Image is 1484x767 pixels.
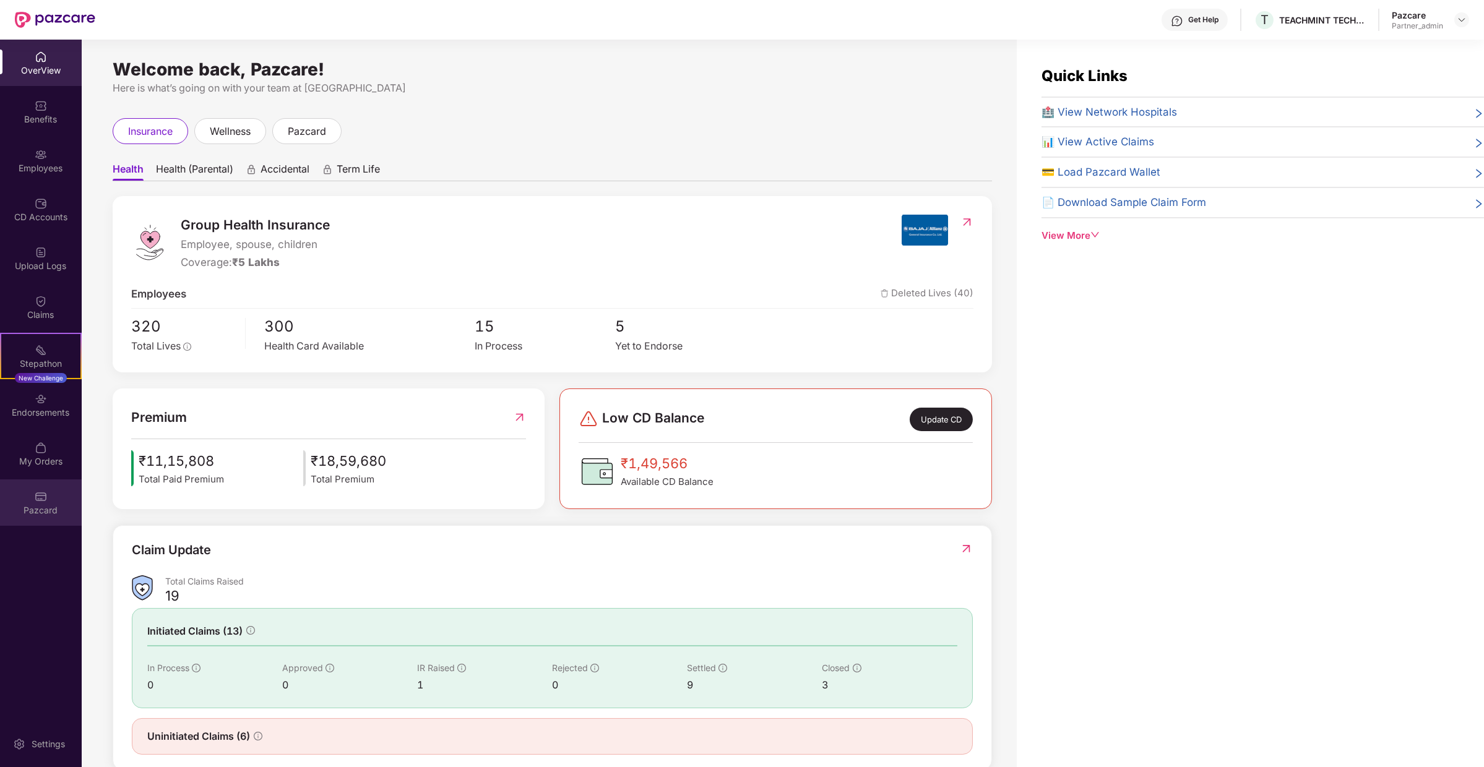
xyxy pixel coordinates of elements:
[615,315,756,338] span: 5
[254,732,262,740] span: info-circle
[311,472,386,487] span: Total Premium
[35,344,47,356] img: svg+xml;base64,PHN2ZyB4bWxucz0iaHR0cDovL3d3dy53My5vcmcvMjAwMC9zdmciIHdpZHRoPSIyMSIgaGVpZ2h0PSIyMC...
[35,491,47,503] img: svg+xml;base64,PHN2ZyBpZD0iUGF6Y2FyZCIgeG1sbnM9Imh0dHA6Ly93d3cudzMub3JnLzIwMDAvc3ZnIiB3aWR0aD0iMj...
[1473,197,1484,211] span: right
[303,450,306,486] img: icon
[165,587,179,604] div: 19
[1473,106,1484,121] span: right
[513,407,526,427] img: RedirectIcon
[183,343,191,351] span: info-circle
[902,215,948,246] img: insurerIcon
[131,450,134,486] img: icon
[326,664,334,672] span: info-circle
[1261,12,1269,27] span: T
[1042,194,1206,211] span: 📄 Download Sample Claim Form
[246,626,255,635] span: info-circle
[35,246,47,259] img: svg+xml;base64,PHN2ZyBpZD0iVXBsb2FkX0xvZ3MiIGRhdGEtbmFtZT0iVXBsb2FkIExvZ3MiIHhtbG5zPSJodHRwOi8vd3...
[475,338,615,354] div: In Process
[621,453,714,474] span: ₹1,49,566
[552,662,588,673] span: Rejected
[232,256,280,268] span: ₹5 Lakhs
[621,474,714,489] span: Available CD Balance
[35,100,47,112] img: svg+xml;base64,PHN2ZyBpZD0iQmVuZWZpdHMiIHhtbG5zPSJodHRwOi8vd3d3LnczLm9yZy8yMDAwL3N2ZyIgd2lkdGg9Ij...
[1473,136,1484,150] span: right
[35,393,47,405] img: svg+xml;base64,PHN2ZyBpZD0iRW5kb3JzZW1lbnRzIiB4bWxucz0iaHR0cDovL3d3dy53My5vcmcvMjAwMC9zdmciIHdpZH...
[131,286,186,302] span: Employees
[113,64,992,74] div: Welcome back, Pazcare!
[210,124,251,139] span: wellness
[1188,15,1219,25] div: Get Help
[1042,164,1160,181] span: 💳 Load Pazcard Wallet
[35,197,47,210] img: svg+xml;base64,PHN2ZyBpZD0iQ0RfQWNjb3VudHMiIGRhdGEtbmFtZT0iQ0QgQWNjb3VudHMiIHhtbG5zPSJodHRwOi8vd3...
[602,408,704,431] span: Low CD Balance
[579,453,616,490] img: CDBalanceIcon
[132,575,153,601] img: ClaimsSummaryIcon
[282,677,417,693] div: 0
[282,662,323,673] span: Approved
[1042,134,1154,150] span: 📊 View Active Claims
[181,236,330,253] span: Employee, spouse, children
[1042,67,1128,85] span: Quick Links
[147,662,189,673] span: In Process
[718,664,727,672] span: info-circle
[475,315,615,338] span: 15
[264,338,475,354] div: Health Card Available
[615,338,756,354] div: Yet to Endorse
[131,224,168,261] img: logo
[132,541,211,560] div: Claim Update
[910,408,973,431] div: Update CD
[1042,228,1484,243] div: View More
[113,80,992,96] div: Here is what’s going on with your team at [GEOGRAPHIC_DATA]
[128,124,173,139] span: insurance
[960,216,973,228] img: RedirectIcon
[822,662,850,673] span: Closed
[165,575,973,587] div: Total Claims Raised
[131,315,236,338] span: 320
[13,738,25,750] img: svg+xml;base64,PHN2ZyBpZD0iU2V0dGluZy0yMHgyMCIgeG1sbnM9Imh0dHA6Ly93d3cudzMub3JnLzIwMDAvc3ZnIiB3aW...
[881,286,973,302] span: Deleted Lives (40)
[687,662,716,673] span: Settled
[417,662,455,673] span: IR Raised
[853,664,861,672] span: info-circle
[35,51,47,63] img: svg+xml;base64,PHN2ZyBpZD0iSG9tZSIgeG1sbnM9Imh0dHA6Ly93d3cudzMub3JnLzIwMDAvc3ZnIiB3aWR0aD0iMjAiIG...
[552,677,687,693] div: 0
[147,623,243,639] span: Initiated Claims (13)
[417,677,552,693] div: 1
[687,677,822,693] div: 9
[147,729,250,744] span: Uninitiated Claims (6)
[1171,15,1183,27] img: svg+xml;base64,PHN2ZyBpZD0iSGVscC0zMngzMiIgeG1sbnM9Imh0dHA6Ly93d3cudzMub3JnLzIwMDAvc3ZnIiB3aWR0aD...
[131,340,181,352] span: Total Lives
[35,295,47,307] img: svg+xml;base64,PHN2ZyBpZD0iQ2xhaW0iIHhtbG5zPSJodHRwOi8vd3d3LnczLm9yZy8yMDAwL3N2ZyIgd2lkdGg9IjIwIi...
[457,664,466,672] span: info-circle
[337,163,380,181] span: Term Life
[35,442,47,454] img: svg+xml;base64,PHN2ZyBpZD0iTXlfT3JkZXJzIiBkYXRhLW5hbWU9Ik15IE9yZGVycyIgeG1sbnM9Imh0dHA6Ly93d3cudz...
[311,450,386,472] span: ₹18,59,680
[822,677,957,693] div: 3
[1392,9,1443,21] div: Pazcare
[28,738,69,750] div: Settings
[192,664,201,672] span: info-circle
[579,409,598,429] img: svg+xml;base64,PHN2ZyBpZD0iRGFuZ2VyLTMyeDMyIiB4bWxucz0iaHR0cDovL3d3dy53My5vcmcvMjAwMC9zdmciIHdpZH...
[35,148,47,161] img: svg+xml;base64,PHN2ZyBpZD0iRW1wbG95ZWVzIiB4bWxucz0iaHR0cDovL3d3dy53My5vcmcvMjAwMC9zdmciIHdpZHRoPS...
[181,254,330,271] div: Coverage:
[15,12,95,28] img: New Pazcare Logo
[264,315,475,338] span: 300
[131,407,187,427] span: Premium
[156,163,233,181] span: Health (Parental)
[113,163,144,181] span: Health
[322,164,333,175] div: animation
[15,373,67,383] div: New Challenge
[1,358,80,370] div: Stepathon
[1457,15,1467,25] img: svg+xml;base64,PHN2ZyBpZD0iRHJvcGRvd24tMzJ4MzIiIHhtbG5zPSJodHRwOi8vd3d3LnczLm9yZy8yMDAwL3N2ZyIgd2...
[1392,21,1443,31] div: Partner_admin
[181,215,330,235] span: Group Health Insurance
[147,677,282,693] div: 0
[261,163,309,181] span: Accidental
[1042,104,1177,121] span: 🏥 View Network Hospitals
[1473,166,1484,181] span: right
[960,542,973,555] img: RedirectIcon
[139,450,224,472] span: ₹11,15,808
[288,124,326,139] span: pazcard
[1090,230,1100,239] span: down
[246,164,257,175] div: animation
